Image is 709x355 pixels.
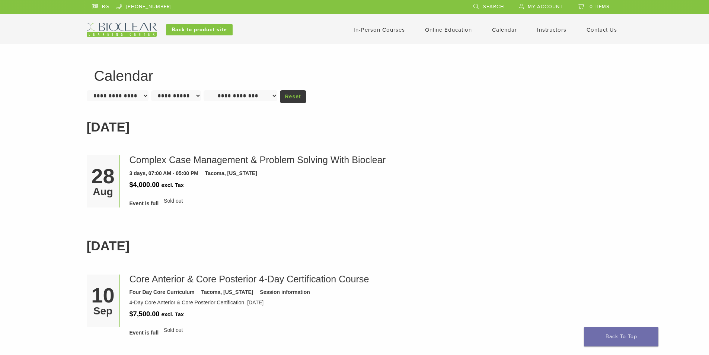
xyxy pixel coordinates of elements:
span: 0 items [590,4,610,10]
div: 3 days, 07:00 AM - 05:00 PM [130,169,198,177]
span: My Account [528,4,563,10]
a: Reset [280,90,306,103]
h2: [DATE] [87,236,623,256]
span: excl. Tax [161,182,183,188]
a: Calendar [492,26,517,33]
div: 4-Day Core Anterior & Core Posterior Certification. [DATE] [130,299,617,307]
a: Instructors [537,26,566,33]
div: Tacoma, [US_STATE] [205,169,257,177]
div: Four Day Core Curriculum [130,288,195,296]
div: Sold out [130,197,617,211]
a: Complex Case Management & Problem Solving With Bioclear [130,155,386,165]
a: Core Anterior & Core Posterior 4-Day Certification Course [130,274,369,284]
img: Bioclear [87,23,157,37]
div: 10 [89,285,117,306]
div: Session information [260,288,310,296]
span: $4,000.00 [130,181,160,188]
div: Tacoma, [US_STATE] [201,288,253,296]
div: Sold out [130,326,617,340]
a: In-Person Courses [354,26,405,33]
div: Sep [89,306,117,316]
span: excl. Tax [161,311,183,317]
a: Online Education [425,26,472,33]
div: 28 [89,166,117,187]
span: Event is full [130,329,159,337]
h2: [DATE] [87,117,623,137]
span: Event is full [130,200,159,207]
h1: Calendar [94,69,615,83]
a: Back To Top [584,327,658,346]
span: Search [483,4,504,10]
a: Back to product site [166,24,233,35]
a: Contact Us [587,26,617,33]
span: $7,500.00 [130,310,160,318]
div: Aug [89,187,117,197]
